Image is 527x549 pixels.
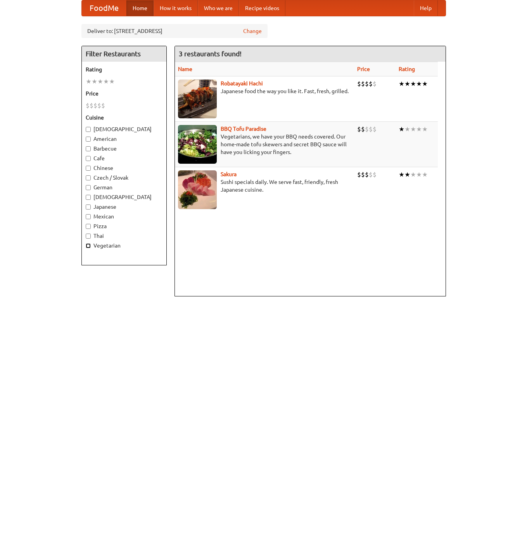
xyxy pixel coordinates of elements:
[357,170,361,179] li: $
[86,174,162,182] label: Czech / Slovak
[86,232,162,240] label: Thai
[198,0,239,16] a: Who we are
[154,0,198,16] a: How it works
[86,185,91,190] input: German
[178,133,351,156] p: Vegetarians, we have your BBQ needs covered. Our home-made tofu skewers and secret BBQ sauce will...
[404,170,410,179] li: ★
[101,101,105,110] li: $
[86,154,162,162] label: Cafe
[361,80,365,88] li: $
[82,46,166,62] h4: Filter Restaurants
[369,125,373,133] li: $
[86,145,162,152] label: Barbecue
[399,66,415,72] a: Rating
[86,101,90,110] li: $
[178,170,217,209] img: sakura.jpg
[365,80,369,88] li: $
[178,87,351,95] p: Japanese food the way you like it. Fast, fresh, grilled.
[399,170,404,179] li: ★
[90,101,93,110] li: $
[86,90,162,97] h5: Price
[86,164,162,172] label: Chinese
[404,125,410,133] li: ★
[404,80,410,88] li: ★
[373,80,377,88] li: $
[86,114,162,121] h5: Cuisine
[86,66,162,73] h5: Rating
[239,0,285,16] a: Recipe videos
[103,77,109,86] li: ★
[86,137,91,142] input: American
[86,135,162,143] label: American
[365,170,369,179] li: $
[86,146,91,151] input: Barbecue
[221,126,266,132] a: BBQ Tofu Paradise
[86,204,91,210] input: Japanese
[86,242,162,249] label: Vegetarian
[410,80,416,88] li: ★
[178,178,351,194] p: Sushi specials daily. We serve fast, friendly, fresh Japanese cuisine.
[97,77,103,86] li: ★
[86,203,162,211] label: Japanese
[361,170,365,179] li: $
[92,77,97,86] li: ★
[178,125,217,164] img: tofuparadise.jpg
[86,222,162,230] label: Pizza
[178,80,217,118] img: robatayaki.jpg
[243,27,262,35] a: Change
[422,170,428,179] li: ★
[422,125,428,133] li: ★
[414,0,438,16] a: Help
[81,24,268,38] div: Deliver to: [STREET_ADDRESS]
[86,213,162,220] label: Mexican
[86,234,91,239] input: Thai
[93,101,97,110] li: $
[86,77,92,86] li: ★
[82,0,126,16] a: FoodMe
[86,193,162,201] label: [DEMOGRAPHIC_DATA]
[357,80,361,88] li: $
[86,127,91,132] input: [DEMOGRAPHIC_DATA]
[179,50,242,57] ng-pluralize: 3 restaurants found!
[357,125,361,133] li: $
[416,125,422,133] li: ★
[365,125,369,133] li: $
[416,170,422,179] li: ★
[86,125,162,133] label: [DEMOGRAPHIC_DATA]
[416,80,422,88] li: ★
[399,125,404,133] li: ★
[361,125,365,133] li: $
[422,80,428,88] li: ★
[126,0,154,16] a: Home
[369,170,373,179] li: $
[86,156,91,161] input: Cafe
[410,170,416,179] li: ★
[373,125,377,133] li: $
[410,125,416,133] li: ★
[109,77,115,86] li: ★
[86,243,91,248] input: Vegetarian
[373,170,377,179] li: $
[399,80,404,88] li: ★
[357,66,370,72] a: Price
[86,184,162,191] label: German
[86,175,91,180] input: Czech / Slovak
[221,80,263,87] a: Robatayaki Hachi
[221,171,237,177] a: Sakura
[178,66,192,72] a: Name
[97,101,101,110] li: $
[86,214,91,219] input: Mexican
[86,195,91,200] input: [DEMOGRAPHIC_DATA]
[86,166,91,171] input: Chinese
[86,224,91,229] input: Pizza
[369,80,373,88] li: $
